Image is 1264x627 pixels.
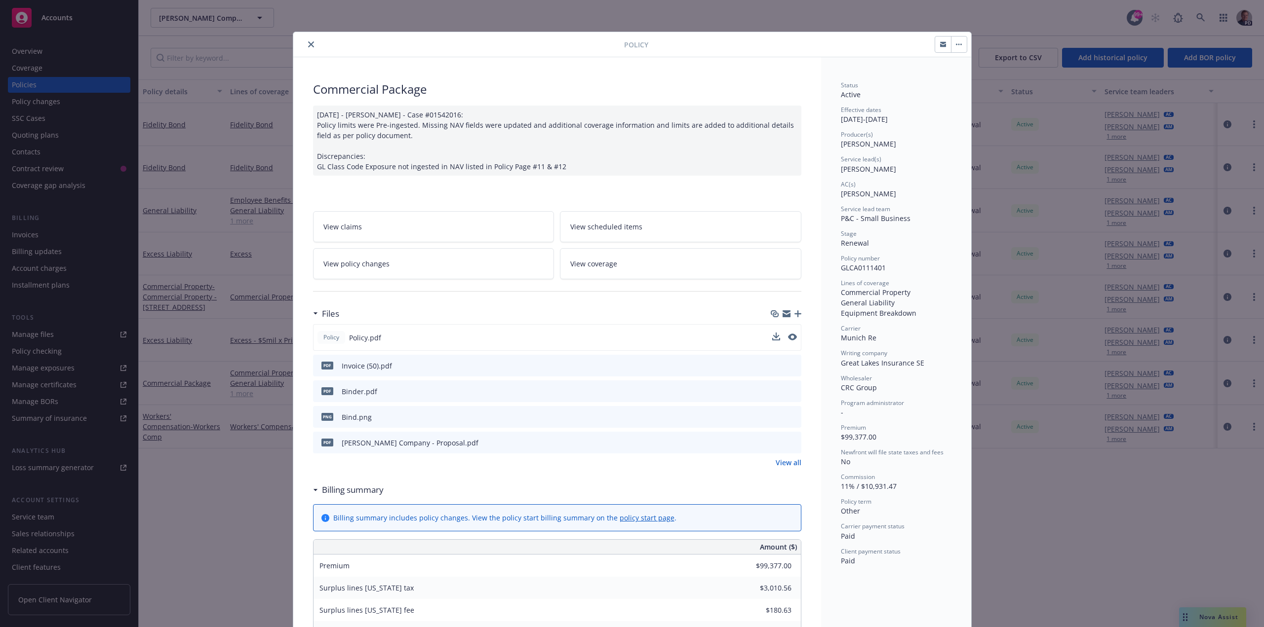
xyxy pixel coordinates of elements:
button: download file [773,438,781,448]
input: 0.00 [733,603,797,618]
span: AC(s) [841,180,856,188]
span: Active [841,90,861,99]
span: Amount ($) [760,542,797,552]
span: View coverage [570,258,617,269]
span: Status [841,81,858,89]
a: View policy changes [313,248,554,279]
span: View policy changes [323,258,390,269]
button: download file [773,412,781,422]
div: Billing summary includes policy changes. View the policy start billing summary on the . [333,513,676,523]
button: preview file [788,332,797,343]
span: Other [841,506,860,516]
h3: Billing summary [322,483,384,496]
span: Writing company [841,349,887,357]
span: Surplus lines [US_STATE] fee [319,605,414,615]
span: Premium [841,423,866,432]
span: View scheduled items [570,221,642,232]
span: Wholesaler [841,374,872,382]
span: Client payment status [841,547,901,555]
div: [PERSON_NAME] Company - Proposal.pdf [342,438,478,448]
span: pdf [321,439,333,446]
span: GLCA0111401 [841,263,886,272]
span: Policy [321,333,341,342]
button: download file [772,332,780,343]
button: preview file [789,438,797,448]
span: Munich Re [841,333,876,342]
span: Effective dates [841,106,881,114]
div: Binder.pdf [342,386,377,397]
div: Billing summary [313,483,384,496]
span: - [841,407,843,417]
span: Program administrator [841,399,904,407]
span: Policy [624,39,648,50]
div: Equipment Breakdown [841,308,951,318]
span: View claims [323,221,362,232]
button: preview file [789,386,797,397]
div: [DATE] - [DATE] [841,106,951,124]
span: pdf [321,387,333,395]
div: General Liability [841,297,951,308]
div: Commercial Package [313,81,801,98]
span: Policy.pdf [349,332,381,343]
span: [PERSON_NAME] [841,189,896,198]
span: Service lead(s) [841,155,881,163]
a: View all [776,457,801,468]
input: 0.00 [733,558,797,573]
span: Premium [319,561,350,570]
button: preview file [788,333,797,340]
span: Carrier [841,324,861,332]
button: preview file [789,412,797,422]
h3: Files [322,307,339,320]
span: [PERSON_NAME] [841,164,896,174]
span: Stage [841,229,857,238]
button: close [305,38,317,50]
span: Policy term [841,497,871,506]
span: Great Lakes Insurance SE [841,358,924,368]
span: CRC Group [841,383,877,392]
span: Policy number [841,254,880,262]
span: pdf [321,362,333,369]
input: 0.00 [733,581,797,595]
button: preview file [789,361,797,371]
span: png [321,413,333,420]
a: View claims [313,211,554,242]
span: Producer(s) [841,130,873,139]
div: Bind.png [342,412,372,422]
a: policy start page [620,513,674,522]
span: [PERSON_NAME] [841,139,896,148]
div: [DATE] - [PERSON_NAME] - Case #01542016: Policy limits were Pre-ingested. Missing NAV fields were... [313,106,801,176]
button: download file [773,386,781,397]
button: download file [772,332,780,340]
div: Commercial Property [841,287,951,297]
span: $99,377.00 [841,432,876,442]
span: Commission [841,473,875,481]
span: Renewal [841,238,869,248]
span: Surplus lines [US_STATE] tax [319,583,414,592]
button: download file [773,361,781,371]
div: Files [313,307,339,320]
a: View coverage [560,248,801,279]
span: Paid [841,556,855,565]
div: Invoice (50).pdf [342,361,392,371]
span: Paid [841,531,855,541]
span: Carrier payment status [841,522,905,530]
span: P&C - Small Business [841,214,910,223]
span: 11% / $10,931.47 [841,481,897,491]
span: Lines of coverage [841,279,889,287]
a: View scheduled items [560,211,801,242]
span: No [841,457,850,466]
span: Newfront will file state taxes and fees [841,448,944,456]
span: Service lead team [841,205,890,213]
